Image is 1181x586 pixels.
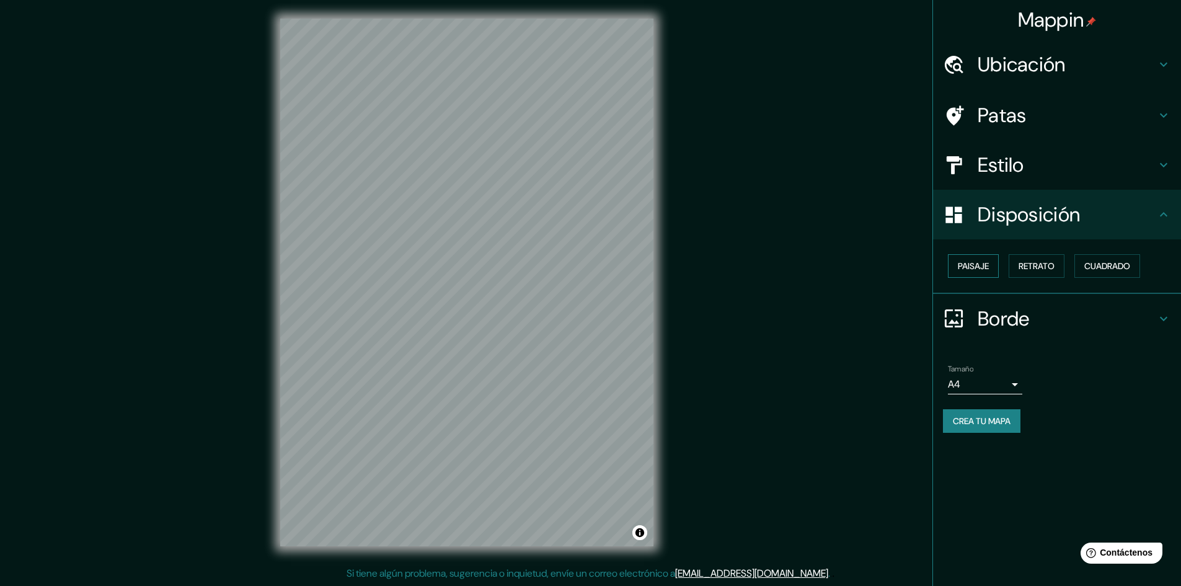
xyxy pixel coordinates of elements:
font: Paisaje [958,260,989,272]
div: Disposición [933,190,1181,239]
font: Retrato [1019,260,1055,272]
font: . [828,567,830,580]
font: Mappin [1018,7,1084,33]
font: Estilo [978,152,1024,178]
div: Borde [933,294,1181,344]
font: A4 [948,378,960,391]
font: Cuadrado [1084,260,1130,272]
font: Disposición [978,202,1080,228]
canvas: Mapa [280,19,653,546]
font: Borde [978,306,1030,332]
font: Ubicación [978,51,1066,78]
img: pin-icon.png [1086,17,1096,27]
button: Paisaje [948,254,999,278]
div: Patas [933,91,1181,140]
font: . [830,566,832,580]
font: Crea tu mapa [953,415,1011,427]
font: Patas [978,102,1027,128]
button: Retrato [1009,254,1064,278]
font: . [832,566,834,580]
font: Si tiene algún problema, sugerencia o inquietud, envíe un correo electrónico a [347,567,675,580]
a: [EMAIL_ADDRESS][DOMAIN_NAME] [675,567,828,580]
button: Activar o desactivar atribución [632,525,647,540]
div: Ubicación [933,40,1181,89]
div: A4 [948,375,1022,394]
iframe: Lanzador de widgets de ayuda [1071,538,1167,572]
button: Crea tu mapa [943,409,1020,433]
font: Tamaño [948,364,973,374]
button: Cuadrado [1074,254,1140,278]
div: Estilo [933,140,1181,190]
